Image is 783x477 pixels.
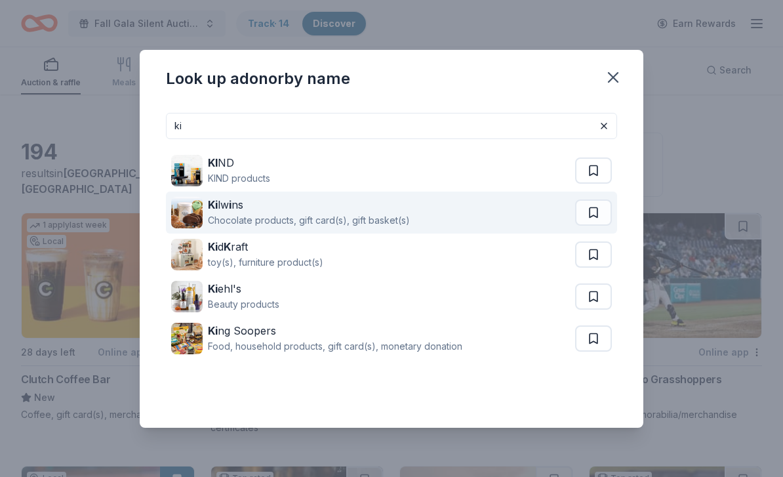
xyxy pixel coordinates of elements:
div: d raft [208,239,323,255]
div: Food, household products, gift card(s), monetary donation [208,339,462,354]
strong: Ki [208,240,218,253]
strong: Ki [208,282,218,295]
img: Image for KIND [171,155,203,186]
div: ng Soopers [208,323,462,339]
strong: Ki [208,198,218,211]
input: Search [166,113,617,139]
div: KIND products [208,171,270,186]
div: Chocolate products, gift card(s), gift basket(s) [208,213,410,228]
img: Image for KidKraft [171,239,203,270]
div: Look up a donor by name [166,68,350,89]
div: Beauty products [208,297,279,312]
div: toy(s), furniture product(s) [208,255,323,270]
img: Image for Kilwins [171,197,203,228]
img: Image for King Soopers [171,323,203,354]
div: lw ns [208,197,410,213]
strong: K [224,240,231,253]
strong: Ki [208,324,218,337]
img: Image for Kiehl's [171,281,203,312]
strong: i [229,198,231,211]
strong: KI [208,156,218,169]
div: ND [208,155,270,171]
div: ehl's [208,281,279,297]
